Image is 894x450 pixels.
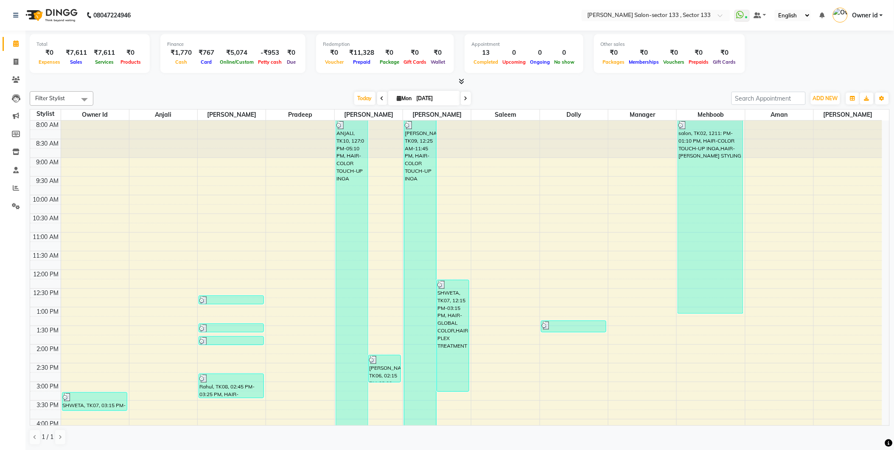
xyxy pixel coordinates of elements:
[369,355,401,382] div: [PERSON_NAME], TK06, 02:15 PM-03:00 PM, HAIR-HAIRCUT-600,HAIR-SHAMPOO LOREAL
[93,59,116,65] span: Services
[814,110,882,120] span: [PERSON_NAME]
[429,59,447,65] span: Wallet
[90,48,118,58] div: ₹7,611
[218,59,256,65] span: Online/Custom
[256,48,284,58] div: -₹953
[627,48,661,58] div: ₹0
[323,41,447,48] div: Redemption
[36,41,143,48] div: Total
[687,48,711,58] div: ₹0
[601,41,738,48] div: Other sales
[711,59,738,65] span: Gift Cards
[167,41,299,48] div: Finance
[35,345,61,354] div: 2:00 PM
[93,3,131,27] b: 08047224946
[35,419,61,428] div: 4:00 PM
[661,59,687,65] span: Vouchers
[31,251,61,260] div: 11:30 AM
[218,48,256,58] div: ₹5,074
[199,59,214,65] span: Card
[31,214,61,223] div: 10:30 AM
[35,401,61,410] div: 3:30 PM
[351,59,373,65] span: Prepaid
[35,307,61,316] div: 1:00 PM
[471,110,539,120] span: saleem
[403,110,471,120] span: [PERSON_NAME]
[601,59,627,65] span: Packages
[198,110,266,120] span: [PERSON_NAME]
[731,92,806,105] input: Search Appointment
[429,48,447,58] div: ₹0
[68,59,85,65] span: Sales
[30,110,61,118] div: Stylist
[62,48,90,58] div: ₹7,611
[199,296,263,304] div: DEV, TK01, 12:40 PM-12:55 PM, HAIR-[PERSON_NAME] STYLING
[354,92,376,105] span: Today
[42,433,53,442] span: 1 / 1
[471,41,577,48] div: Appointment
[118,48,143,58] div: ₹0
[35,121,61,129] div: 8:00 AM
[401,59,429,65] span: Gift Cards
[528,59,552,65] span: Ongoing
[31,195,61,204] div: 10:00 AM
[687,59,711,65] span: Prepaids
[528,48,552,58] div: 0
[35,139,61,148] div: 8:30 AM
[35,95,65,101] span: Filter Stylist
[199,337,263,345] div: [PERSON_NAME], TK05, 01:45 PM-02:00 PM, HAIR-[PERSON_NAME] STYLING
[31,233,61,242] div: 11:00 AM
[266,110,334,120] span: Pradeep
[35,177,61,186] div: 9:30 AM
[540,110,608,120] span: Dolly
[437,280,469,391] div: SHWETA, TK07, 12:15 PM-03:15 PM, HAIR-GLOBAL COLOR,HAIR-PLEX TREATMENT
[711,48,738,58] div: ₹0
[346,48,378,58] div: ₹11,328
[678,121,743,313] div: salon, TK02, 1211: PM-01:10 PM, HAIR-COLOR TOUCH-UP INOA,HAIR-[PERSON_NAME] STYLING
[35,158,61,167] div: 9:00 AM
[323,59,346,65] span: Voucher
[36,59,62,65] span: Expenses
[745,110,813,120] span: Aman
[378,48,401,58] div: ₹0
[284,48,299,58] div: ₹0
[61,110,129,120] span: Owner id
[62,393,127,411] div: SHWETA, TK07, 03:15 PM-03:45 PM, PEDI PIE pedicure/manicure
[627,59,661,65] span: Memberships
[35,326,61,335] div: 1:30 PM
[32,270,61,279] div: 12:00 PM
[500,48,528,58] div: 0
[35,382,61,391] div: 3:00 PM
[552,48,577,58] div: 0
[199,374,263,398] div: Rahul, TK08, 02:45 PM-03:25 PM, HAIR-SHAVE,HAIR-HAIRCUT MEN,S
[813,95,838,101] span: ADD NEW
[811,93,840,104] button: ADD NEW
[500,59,528,65] span: Upcoming
[22,3,80,27] img: logo
[173,59,189,65] span: Cash
[677,110,745,120] span: Mehboob
[32,289,61,298] div: 12:30 PM
[471,48,500,58] div: 13
[256,59,284,65] span: Petty cash
[378,59,401,65] span: Package
[661,48,687,58] div: ₹0
[608,110,676,120] span: Manager
[552,59,577,65] span: No show
[541,321,606,332] div: [PERSON_NAME], TK03, 01:20 PM-01:40 PM, FACE-UPPERLIP THREADING-50,FACE-CHIN WAX-100
[414,92,457,105] input: 2025-09-01
[852,11,878,20] span: Owner id
[36,48,62,58] div: ₹0
[833,8,848,22] img: Owner id
[129,110,197,120] span: Anjali
[323,48,346,58] div: ₹0
[401,48,429,58] div: ₹0
[335,110,403,120] span: [PERSON_NAME]
[167,48,195,58] div: ₹1,770
[471,59,500,65] span: Completed
[285,59,298,65] span: Due
[195,48,218,58] div: ₹767
[199,324,263,332] div: gautam, TK04, 01:25 PM-01:40 PM, HAIR-[PERSON_NAME] STYLING
[601,48,627,58] div: ₹0
[395,95,414,101] span: Mon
